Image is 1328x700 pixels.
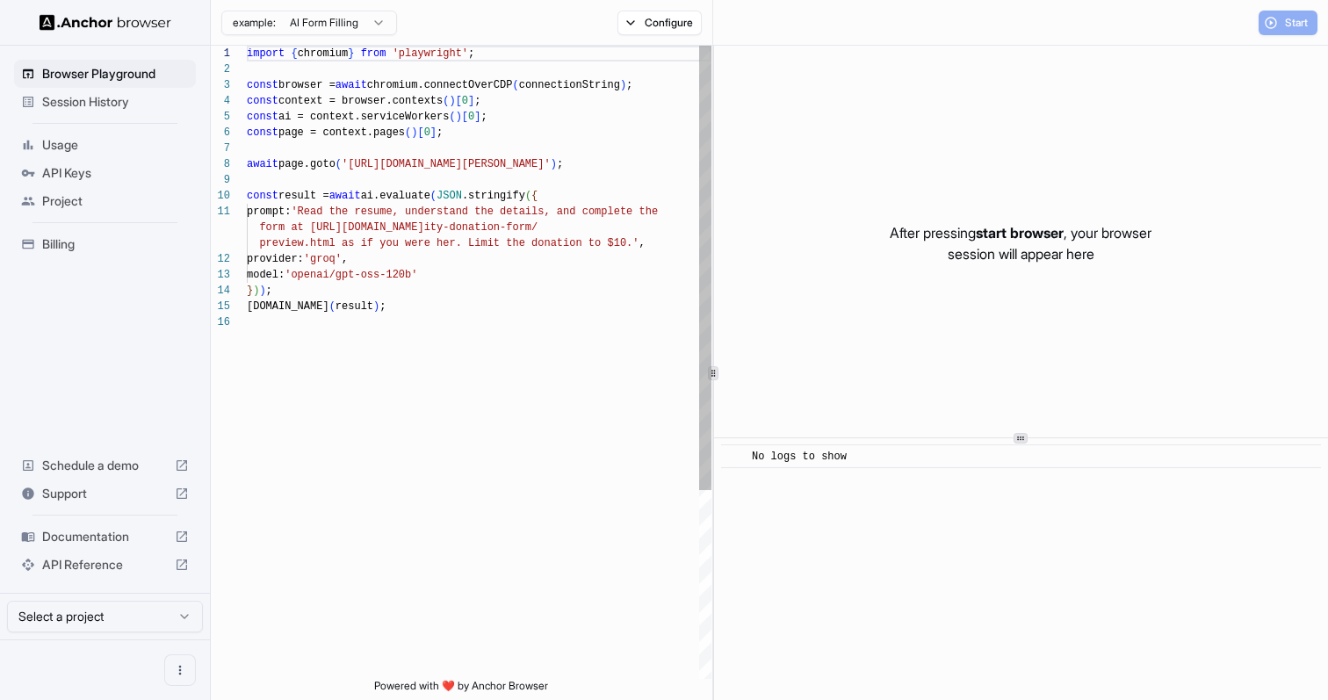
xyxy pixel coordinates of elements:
[417,126,423,139] span: [
[247,158,278,170] span: await
[211,283,230,299] div: 14
[976,224,1064,242] span: start browser
[247,111,278,123] span: const
[437,126,443,139] span: ;
[379,300,386,313] span: ;
[247,47,285,60] span: import
[430,190,437,202] span: (
[247,285,253,297] span: }
[253,285,259,297] span: )
[211,314,230,330] div: 16
[266,285,272,297] span: ;
[291,47,297,60] span: {
[437,190,462,202] span: JSON
[752,451,847,463] span: No logs to show
[620,79,626,91] span: )
[14,551,196,579] div: API Reference
[211,267,230,283] div: 13
[278,190,329,202] span: result =
[247,300,329,313] span: [DOMAIN_NAME]
[42,556,168,574] span: API Reference
[531,190,538,202] span: {
[42,136,189,154] span: Usage
[361,47,386,60] span: from
[626,79,632,91] span: ;
[474,95,480,107] span: ;
[468,95,474,107] span: ]
[551,158,557,170] span: )
[374,679,548,700] span: Powered with ❤️ by Anchor Browser
[405,126,411,139] span: (
[456,95,462,107] span: [
[14,187,196,215] div: Project
[211,299,230,314] div: 15
[211,61,230,77] div: 2
[233,16,276,30] span: example:
[14,159,196,187] div: API Keys
[211,109,230,125] div: 5
[14,131,196,159] div: Usage
[890,222,1151,264] p: After pressing , your browser session will appear here
[348,47,354,60] span: }
[211,77,230,93] div: 3
[14,230,196,258] div: Billing
[329,300,336,313] span: (
[336,79,367,91] span: await
[259,221,423,234] span: form at [URL][DOMAIN_NAME]
[373,300,379,313] span: )
[42,164,189,182] span: API Keys
[462,95,468,107] span: 0
[40,14,171,31] img: Anchor Logo
[639,237,645,249] span: ,
[211,188,230,204] div: 10
[14,480,196,508] div: Support
[468,47,474,60] span: ;
[361,190,430,202] span: ai.evaluate
[247,126,278,139] span: const
[430,126,437,139] span: ]
[42,528,168,545] span: Documentation
[14,451,196,480] div: Schedule a demo
[259,237,575,249] span: preview.html as if you were her. Limit the donatio
[291,206,607,218] span: 'Read the resume, understand the details, and comp
[443,95,449,107] span: (
[247,79,278,91] span: const
[462,111,468,123] span: [
[512,79,518,91] span: (
[42,457,168,474] span: Schedule a demo
[424,221,538,234] span: ity-donation-form/
[519,79,620,91] span: connectionString
[247,206,291,218] span: prompt:
[575,237,639,249] span: n to $10.'
[211,93,230,109] div: 4
[211,204,230,220] div: 11
[468,111,474,123] span: 0
[336,158,342,170] span: (
[247,190,278,202] span: const
[278,126,405,139] span: page = context.pages
[42,93,189,111] span: Session History
[42,485,168,502] span: Support
[211,156,230,172] div: 8
[730,448,739,465] span: ​
[342,253,348,265] span: ,
[211,251,230,267] div: 12
[211,46,230,61] div: 1
[393,47,468,60] span: 'playwright'
[247,253,304,265] span: provider:
[336,300,373,313] span: result
[367,79,513,91] span: chromium.connectOverCDP
[285,269,417,281] span: 'openai/gpt-oss-120b'
[211,172,230,188] div: 9
[462,190,525,202] span: .stringify
[525,190,531,202] span: (
[607,206,658,218] span: lete the
[278,111,449,123] span: ai = context.serviceWorkers
[211,141,230,156] div: 7
[247,95,278,107] span: const
[557,158,563,170] span: ;
[278,79,336,91] span: browser =
[304,253,342,265] span: 'groq'
[411,126,417,139] span: )
[449,111,455,123] span: (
